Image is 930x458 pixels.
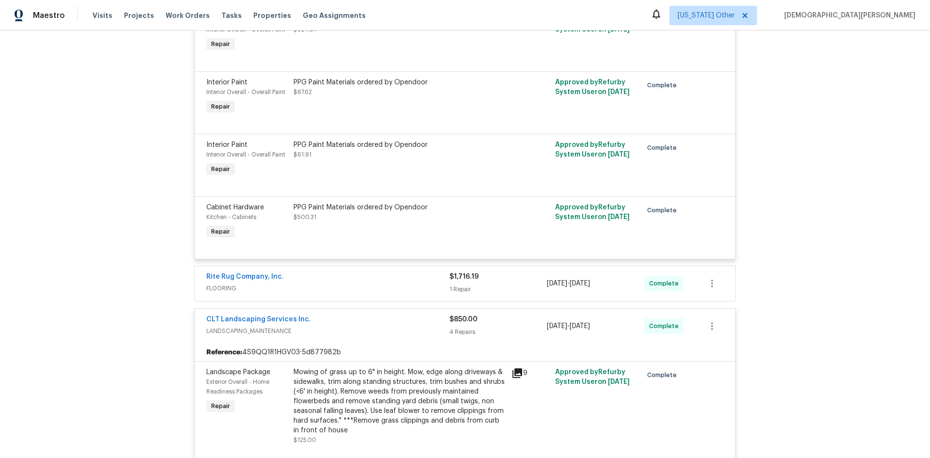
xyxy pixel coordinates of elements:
[647,205,681,215] span: Complete
[206,316,311,323] a: CLT Landscaping Services Inc.
[207,102,234,111] span: Repair
[294,152,311,158] span: $61.91
[221,12,242,19] span: Tasks
[555,369,630,385] span: Approved by Refurby System User on
[449,316,478,323] span: $850.00
[780,11,915,20] span: [DEMOGRAPHIC_DATA][PERSON_NAME]
[303,11,366,20] span: Geo Assignments
[294,367,506,435] div: Mowing of grass up to 6" in height. Mow, edge along driveways & sidewalks, trim along standing st...
[449,327,547,337] div: 4 Repairs
[124,11,154,20] span: Projects
[678,11,735,20] span: [US_STATE] Other
[449,273,479,280] span: $1,716.19
[608,89,630,95] span: [DATE]
[206,89,285,95] span: Interior Overall - Overall Paint
[207,164,234,174] span: Repair
[555,204,630,221] span: Approved by Refurby System User on
[649,321,682,331] span: Complete
[206,142,248,148] span: Interior Paint
[511,367,549,379] div: 9
[608,151,630,158] span: [DATE]
[547,323,567,330] span: [DATE]
[608,214,630,221] span: [DATE]
[33,11,65,20] span: Maestro
[608,379,630,385] span: [DATE]
[206,79,248,86] span: Interior Paint
[206,273,284,280] a: Rite Rug Company, Inc.
[294,437,316,443] span: $125.00
[294,214,316,220] span: $500.31
[570,323,590,330] span: [DATE]
[555,142,630,158] span: Approved by Refurby System User on
[206,204,264,211] span: Cabinet Hardware
[294,89,312,95] span: $67.62
[166,11,210,20] span: Work Orders
[555,79,630,95] span: Approved by Refurby System User on
[206,347,242,357] b: Reference:
[206,152,285,158] span: Interior Overall - Overall Paint
[294,78,506,87] div: PPG Paint Materials ordered by Opendoor
[206,369,270,376] span: Landscape Package
[195,344,735,361] div: 4S9QQ1R1HGV03-5d877982b
[294,203,506,212] div: PPG Paint Materials ordered by Opendoor
[649,279,682,288] span: Complete
[207,227,234,237] span: Repair
[207,39,234,49] span: Repair
[449,284,547,294] div: 1 Repair
[547,280,567,287] span: [DATE]
[547,321,590,331] span: -
[294,140,506,150] div: PPG Paint Materials ordered by Opendoor
[647,370,681,380] span: Complete
[647,143,681,153] span: Complete
[206,326,449,336] span: LANDSCAPING_MAINTENANCE
[253,11,291,20] span: Properties
[547,279,590,288] span: -
[206,214,256,220] span: Kitchen - Cabinets
[206,379,269,395] span: Exterior Overall - Home Readiness Packages
[647,80,681,90] span: Complete
[207,401,234,411] span: Repair
[570,280,590,287] span: [DATE]
[206,284,449,293] span: FLOORING
[93,11,112,20] span: Visits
